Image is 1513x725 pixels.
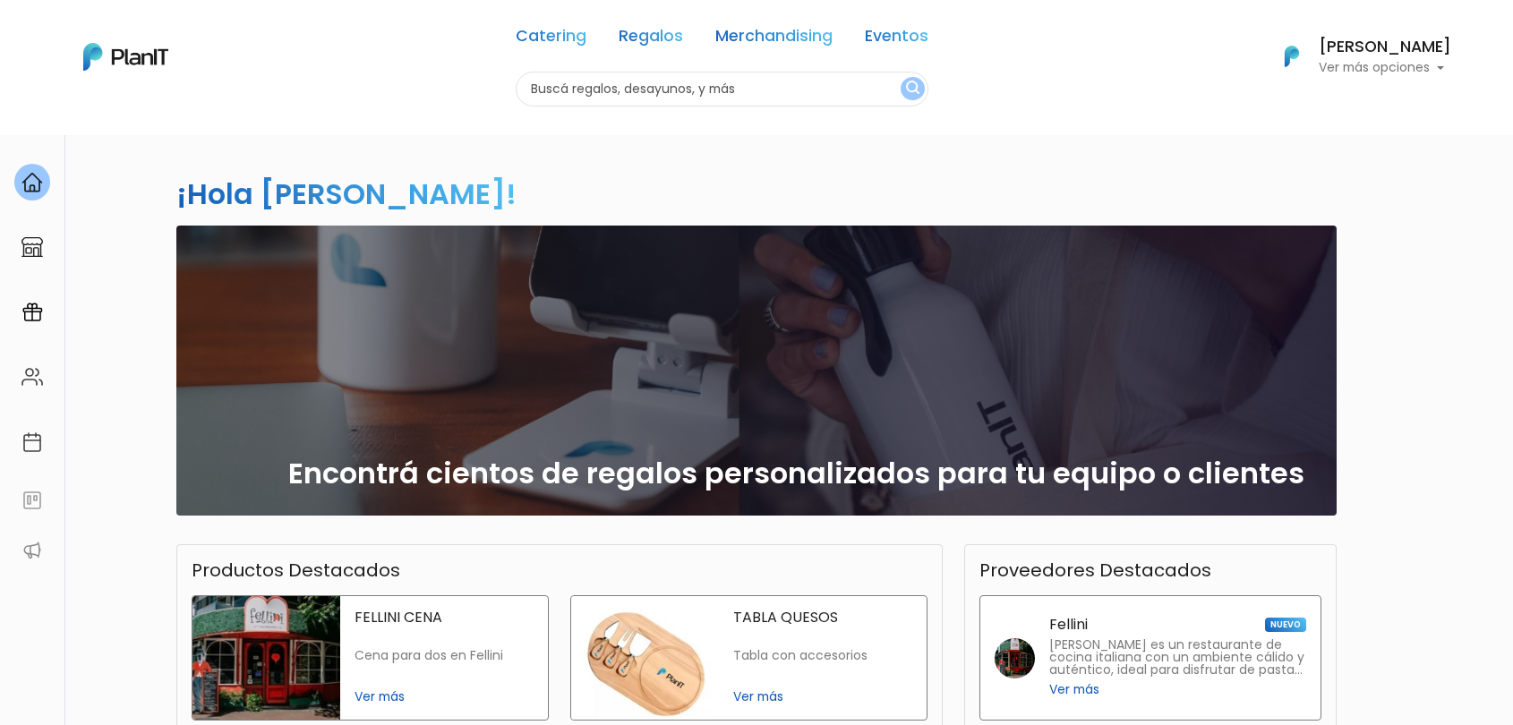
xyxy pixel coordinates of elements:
img: marketplace-4ceaa7011d94191e9ded77b95e3339b90024bf715f7c57f8cf31f2d8c509eaba.svg [21,236,43,258]
img: PlanIt Logo [1272,37,1312,76]
img: partners-52edf745621dab592f3b2c58e3bca9d71375a7ef29c3b500c9f145b62cc070d4.svg [21,540,43,561]
img: home-e721727adea9d79c4d83392d1f703f7f8bce08238fde08b1acbfd93340b81755.svg [21,172,43,193]
p: Fellini [1049,618,1088,632]
img: people-662611757002400ad9ed0e3c099ab2801c6687ba6c219adb57efc949bc21e19d.svg [21,366,43,388]
p: Cena para dos en Fellini [355,648,534,663]
img: calendar-87d922413cdce8b2cf7b7f5f62616a5cf9e4887200fb71536465627b3292af00.svg [21,431,43,453]
h6: [PERSON_NAME] [1319,39,1451,55]
h2: ¡Hola [PERSON_NAME]! [176,174,517,214]
p: FELLINI CENA [355,610,534,625]
span: Ver más [355,687,534,706]
p: Tabla con accesorios [733,648,912,663]
img: fellini [995,638,1035,678]
a: Fellini NUEVO [PERSON_NAME] es un restaurante de cocina italiana con un ambiente cálido y auténti... [979,595,1321,721]
a: fellini cena FELLINI CENA Cena para dos en Fellini Ver más [192,595,549,721]
h3: Proveedores Destacados [979,559,1211,581]
p: Ver más opciones [1319,62,1451,74]
button: PlanIt Logo [PERSON_NAME] Ver más opciones [1261,33,1451,80]
a: Regalos [619,29,683,50]
p: TABLA QUESOS [733,610,912,625]
h3: Productos Destacados [192,559,400,581]
span: NUEVO [1265,618,1306,632]
h2: Encontrá cientos de regalos personalizados para tu equipo o clientes [288,456,1304,490]
span: Ver más [1049,680,1099,699]
img: tabla quesos [571,596,719,720]
img: campaigns-02234683943229c281be62815700db0a1741e53638e28bf9629b52c665b00959.svg [21,302,43,323]
a: Merchandising [715,29,833,50]
img: fellini cena [192,596,340,720]
a: tabla quesos TABLA QUESOS Tabla con accesorios Ver más [570,595,927,721]
span: Ver más [733,687,912,706]
input: Buscá regalos, desayunos, y más [516,72,928,107]
img: feedback-78b5a0c8f98aac82b08bfc38622c3050aee476f2c9584af64705fc4e61158814.svg [21,490,43,511]
p: [PERSON_NAME] es un restaurante de cocina italiana con un ambiente cálido y auténtico, ideal para... [1049,639,1306,677]
img: search_button-432b6d5273f82d61273b3651a40e1bd1b912527efae98b1b7a1b2c0702e16a8d.svg [906,81,919,98]
a: Eventos [865,29,928,50]
a: Catering [516,29,586,50]
img: PlanIt Logo [83,43,168,71]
